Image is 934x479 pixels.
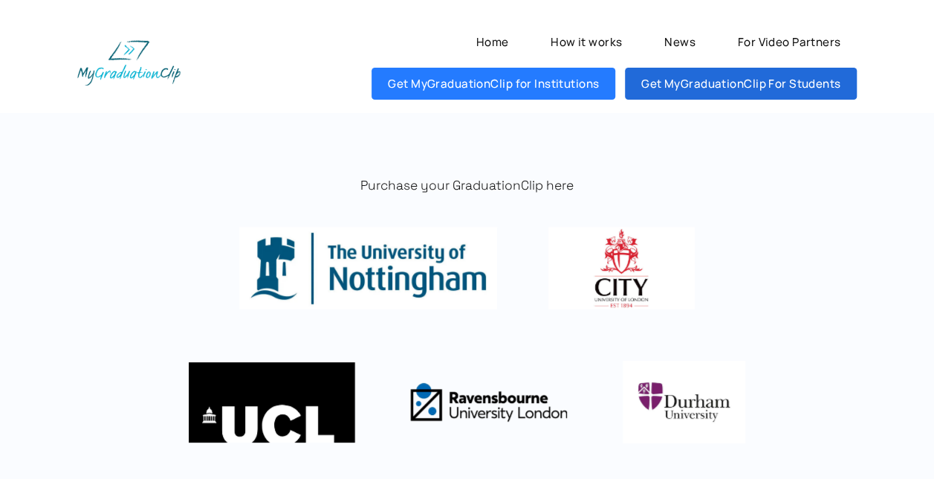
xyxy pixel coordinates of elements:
img: Ravensbourne University London [406,361,571,443]
a: For Video Partners [721,26,857,58]
p: Purchase your GraduationClip here [51,177,882,195]
a: Get MyGraduationClip For Students [625,68,857,100]
img: Nottingham [239,227,497,309]
img: Untitled [623,361,746,443]
img: University College London [189,361,355,443]
a: How it works [534,26,638,58]
a: Get MyGraduationClip for Institutions [372,68,615,100]
img: City [548,227,695,309]
a: News [648,26,711,58]
a: Home [460,26,525,58]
